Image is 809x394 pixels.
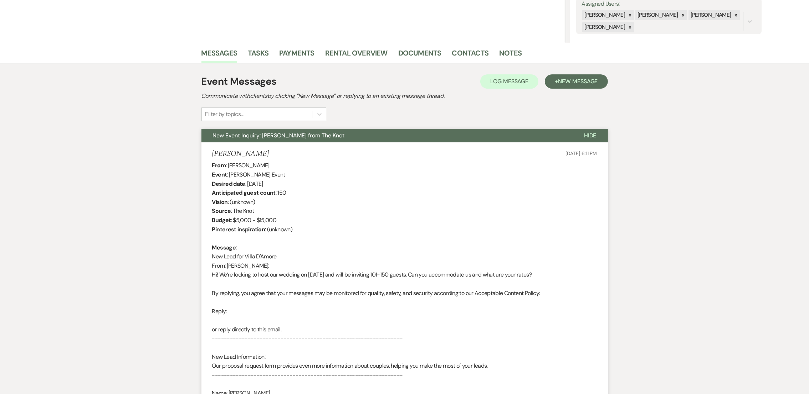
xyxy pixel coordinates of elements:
[212,162,226,169] b: From
[573,129,608,142] button: Hide
[201,74,277,89] h1: Event Messages
[545,74,608,89] button: +New Message
[325,47,388,63] a: Rental Overview
[688,10,732,20] div: [PERSON_NAME]
[212,207,231,215] b: Source
[490,78,528,85] span: Log Message
[499,47,522,63] a: Notes
[201,92,608,100] h2: Communicate with clients by clicking "New Message" or replying to an existing message thread.
[212,149,269,158] h5: [PERSON_NAME]
[212,216,231,224] b: Budget
[480,74,538,89] button: Log Message
[205,110,244,119] div: Filter by topics...
[582,22,626,32] div: [PERSON_NAME]
[635,10,679,20] div: [PERSON_NAME]
[212,244,236,251] b: Message
[558,78,598,85] span: New Message
[201,129,573,142] button: New Event Inquiry: [PERSON_NAME] from The Knot
[248,47,268,63] a: Tasks
[452,47,489,63] a: Contacts
[212,189,276,196] b: Anticipated guest count
[212,180,245,188] b: Desired date
[201,47,237,63] a: Messages
[212,198,228,206] b: Vision
[565,150,597,157] span: [DATE] 6:11 PM
[584,132,596,139] span: Hide
[212,226,265,233] b: Pinterest inspiration
[212,171,227,178] b: Event
[398,47,441,63] a: Documents
[213,132,345,139] span: New Event Inquiry: [PERSON_NAME] from The Knot
[279,47,314,63] a: Payments
[582,10,626,20] div: [PERSON_NAME]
